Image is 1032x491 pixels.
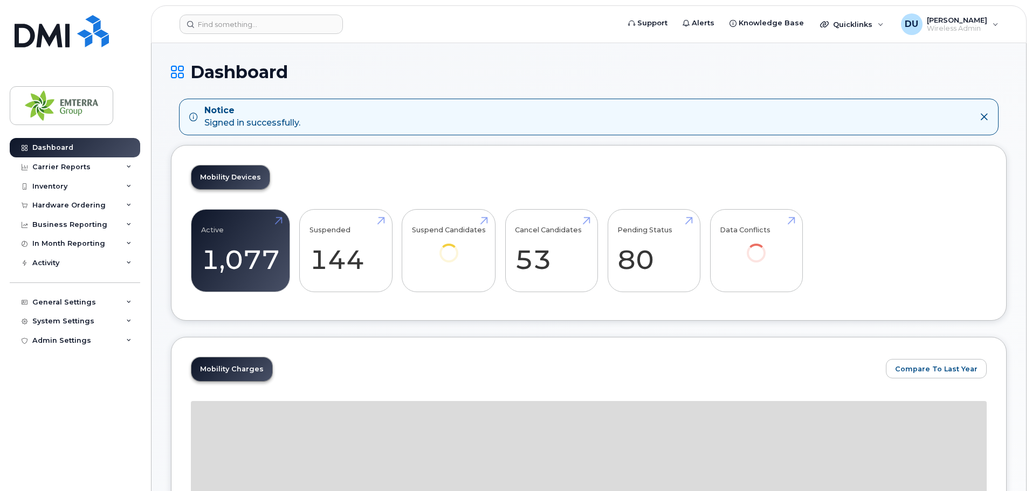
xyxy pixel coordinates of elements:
[412,215,486,277] a: Suspend Candidates
[204,105,300,129] div: Signed in successfully.
[309,215,382,286] a: Suspended 144
[515,215,588,286] a: Cancel Candidates 53
[886,359,987,378] button: Compare To Last Year
[201,215,280,286] a: Active 1,077
[720,215,793,277] a: Data Conflicts
[171,63,1007,81] h1: Dashboard
[617,215,690,286] a: Pending Status 80
[191,357,272,381] a: Mobility Charges
[204,105,300,117] strong: Notice
[191,165,270,189] a: Mobility Devices
[895,364,978,374] span: Compare To Last Year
